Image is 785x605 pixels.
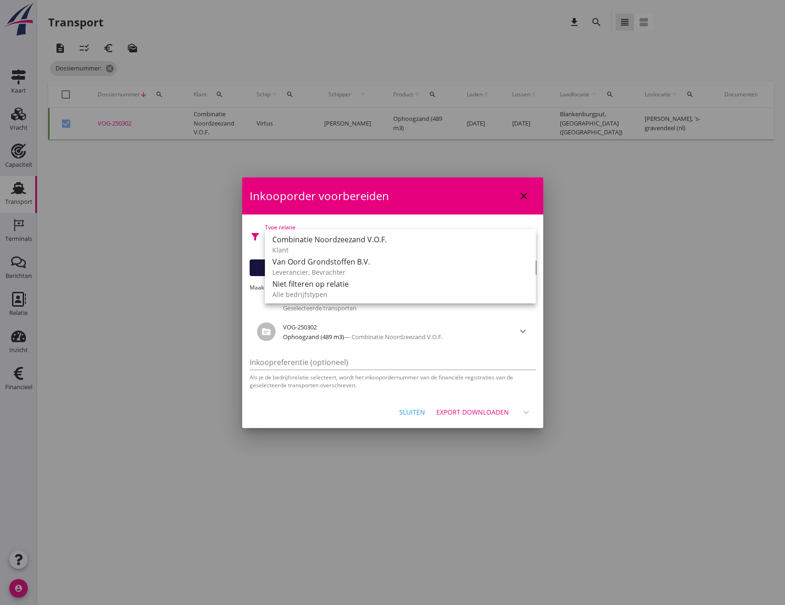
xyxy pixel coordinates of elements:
button: Sluiten [392,404,433,421]
input: Inkoopreferentie (optioneel) [250,355,536,370]
div: Export downloaden [436,407,509,417]
button: Inkomsten [250,259,396,276]
div: Van Oord Grondstoffen B.V. [272,256,528,267]
i: close [518,190,529,202]
i: keyboard_arrow_down [517,326,528,337]
span: Ophoogzand (489 m3) [283,333,344,341]
button: Export downloaden [433,404,513,421]
div: Inkooporder voorbereiden [242,177,543,214]
div: Niet filteren op relatie [272,278,528,290]
i: source [257,322,276,341]
div: Geselecteerde transporten [276,299,536,318]
div: — Combinatie Noordzeezand V.O.F. [283,333,502,342]
div: Combinatie Noordzeezand V.O.F. [272,234,528,245]
div: Als je de bedrijfsrelatie selecteert, wordt het inkoopordernummer van de financiële registraties ... [250,373,536,389]
i: filter_alt [250,231,261,242]
div: Sluiten [399,407,425,417]
div: Leverancier, Bevrachter [272,267,528,277]
div: Alle bedrijfstypen [272,290,528,299]
p: Maak een export van de productleveringen incl. prijsregels van de geselecteerde dossiers. [250,284,536,292]
div: VOG-250302 [283,321,502,333]
div: Klant [272,245,528,255]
